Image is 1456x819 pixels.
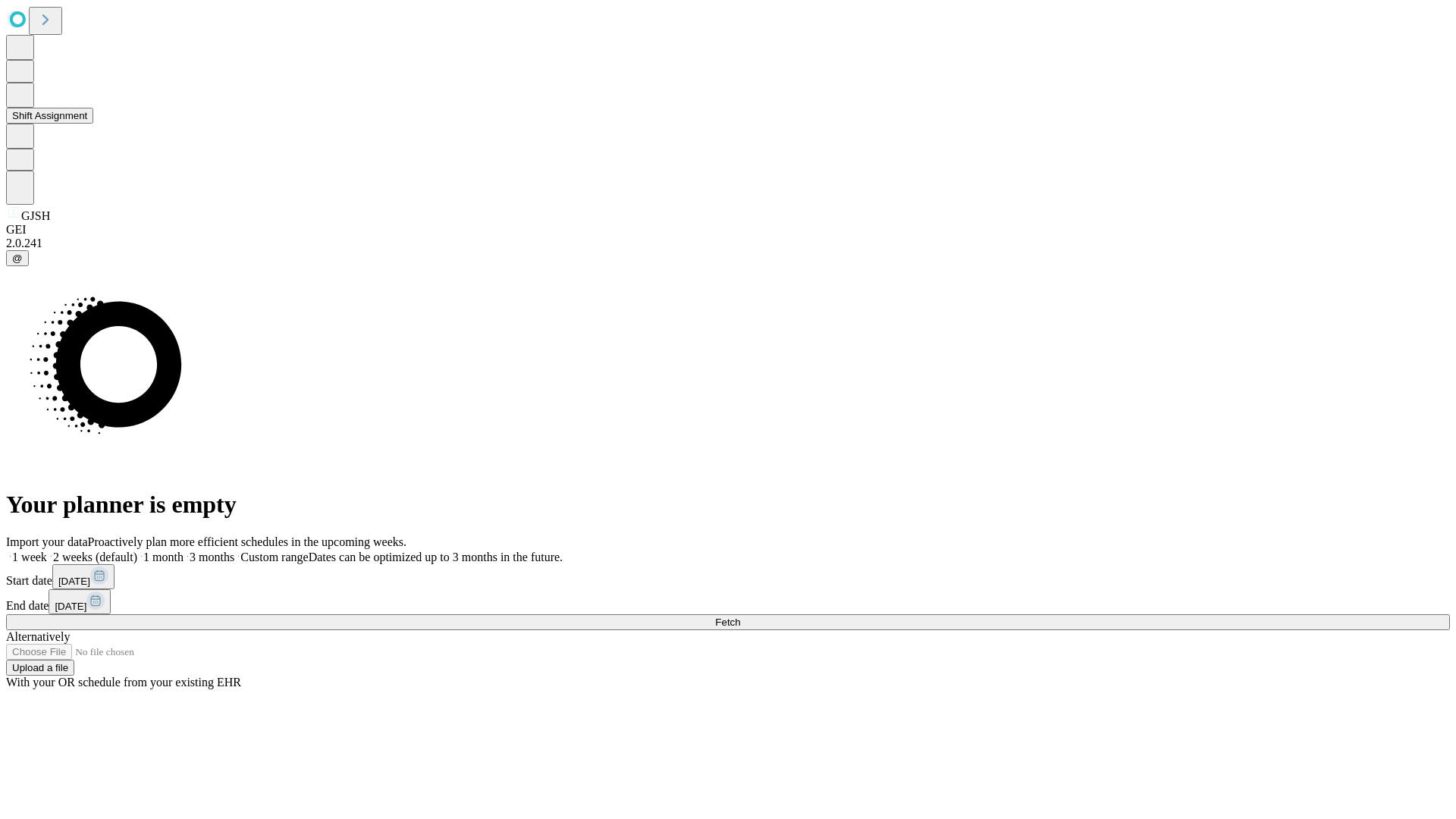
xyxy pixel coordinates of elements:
[6,535,88,548] span: Import your data
[12,551,47,563] span: 1 week
[6,108,93,124] button: Shift Assignment
[143,551,184,563] span: 1 month
[309,551,563,563] span: Dates can be optimized up to 3 months in the future.
[88,535,406,548] span: Proactively plan more efficient schedules in the upcoming weeks.
[6,589,1450,614] div: End date
[6,491,1450,519] h1: Your planner is empty
[6,237,1450,250] div: 2.0.241
[58,576,90,587] span: [DATE]
[49,589,111,614] button: [DATE]
[6,250,29,266] button: @
[715,617,740,628] span: Fetch
[6,676,241,689] span: With your OR schedule from your existing EHR
[21,209,50,222] span: GJSH
[6,660,74,676] button: Upload a file
[6,630,70,643] span: Alternatively
[240,551,308,563] span: Custom range
[6,223,1450,237] div: GEI
[6,614,1450,630] button: Fetch
[53,551,137,563] span: 2 weeks (default)
[6,564,1450,589] div: Start date
[55,601,86,612] span: [DATE]
[52,564,115,589] button: [DATE]
[190,551,234,563] span: 3 months
[12,253,23,264] span: @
